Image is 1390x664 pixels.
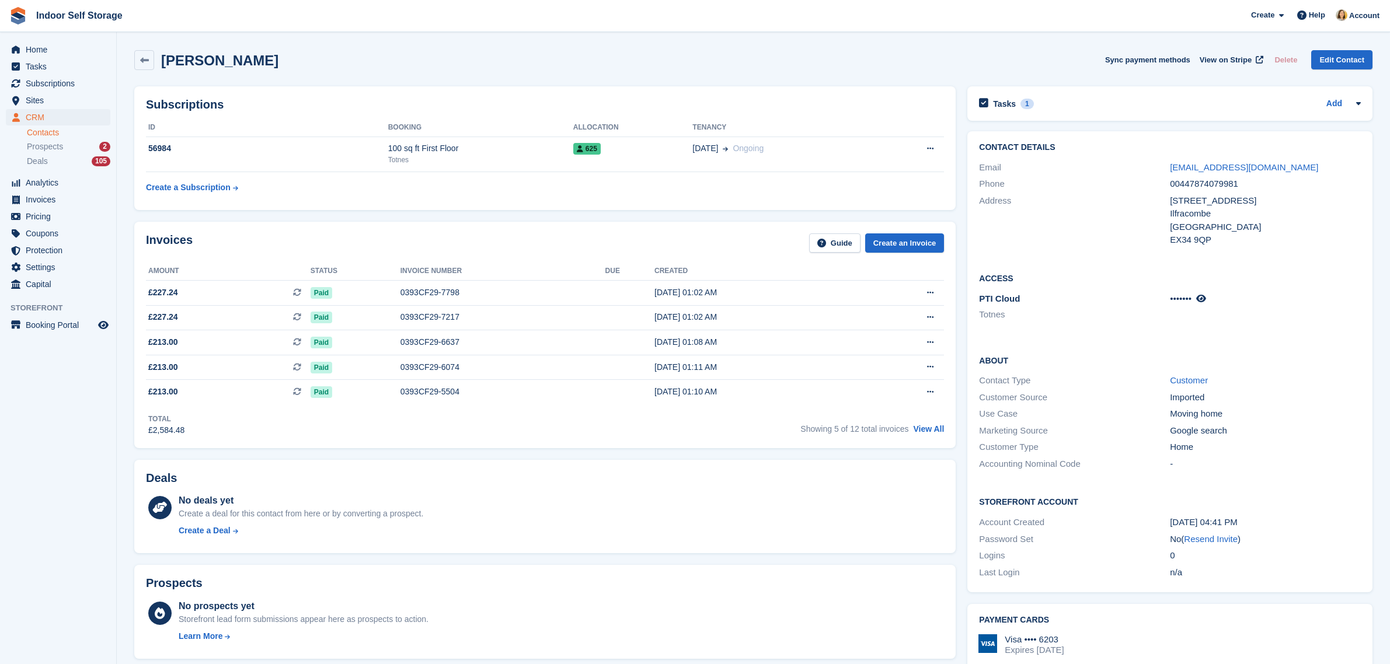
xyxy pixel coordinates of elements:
span: Storefront [11,302,116,314]
div: Marketing Source [979,424,1170,438]
div: 0393CF29-7217 [400,311,605,323]
span: Booking Portal [26,317,96,333]
span: [DATE] [692,142,718,155]
a: [EMAIL_ADDRESS][DOMAIN_NAME] [1170,162,1318,172]
div: [GEOGRAPHIC_DATA] [1170,221,1361,234]
h2: Tasks [993,99,1016,109]
button: Sync payment methods [1105,50,1190,69]
div: 105 [92,156,110,166]
a: menu [6,174,110,191]
span: View on Stripe [1200,54,1252,66]
div: Customer Source [979,391,1170,404]
a: Deals 105 [27,155,110,167]
th: Created [654,262,863,281]
div: [DATE] 01:10 AM [654,386,863,398]
th: Status [311,262,400,281]
a: menu [6,191,110,208]
div: [DATE] 01:08 AM [654,336,863,348]
a: menu [6,225,110,242]
a: Customer [1170,375,1208,385]
span: Paid [311,362,332,373]
div: 0393CF29-7798 [400,286,605,299]
div: 56984 [146,142,388,155]
span: Paid [311,312,332,323]
a: View All [913,424,944,434]
a: menu [6,41,110,58]
span: Paid [311,287,332,299]
th: Allocation [573,118,692,137]
th: Tenancy [692,118,880,137]
div: Learn More [179,630,222,642]
span: ••••••• [1170,293,1192,303]
a: menu [6,75,110,92]
div: 1 [1020,99,1034,109]
span: Paid [311,337,332,348]
span: ( ) [1181,534,1241,544]
a: Guide [809,233,861,253]
h2: [PERSON_NAME] [161,53,278,68]
span: Ongoing [733,144,764,153]
div: [DATE] 01:02 AM [654,286,863,299]
a: Prospects 2 [27,141,110,153]
div: Create a Subscription [146,181,231,194]
div: Total [148,414,184,424]
span: £213.00 [148,336,178,348]
div: Imported [1170,391,1361,404]
div: Email [979,161,1170,174]
div: - [1170,457,1361,471]
span: £213.00 [148,386,178,398]
a: Create a Subscription [146,177,238,198]
h2: Contact Details [979,143,1361,152]
h2: Prospects [146,576,203,590]
a: menu [6,92,110,109]
div: 00447874079981 [1170,177,1361,191]
h2: Access [979,272,1361,284]
h2: Subscriptions [146,98,944,111]
div: Phone [979,177,1170,191]
h2: Invoices [146,233,193,253]
div: Totnes [388,155,573,165]
a: menu [6,242,110,258]
span: Pricing [26,208,96,225]
a: Create an Invoice [865,233,945,253]
th: Due [605,262,654,281]
div: Storefront lead form submissions appear here as prospects to action. [179,613,429,625]
th: ID [146,118,388,137]
a: Contacts [27,127,110,138]
div: 0393CF29-5504 [400,386,605,398]
div: Accounting Nominal Code [979,457,1170,471]
li: Totnes [979,308,1170,321]
span: Showing 5 of 12 total invoices [800,424,908,434]
a: Resend Invite [1184,534,1238,544]
a: Learn More [179,630,429,642]
span: £213.00 [148,361,178,373]
div: [DATE] 01:02 AM [654,311,863,323]
img: Emma Higgins [1336,9,1347,21]
div: Moving home [1170,407,1361,421]
div: £2,584.48 [148,424,184,436]
a: menu [6,109,110,125]
span: Capital [26,276,96,292]
span: Create [1251,9,1274,21]
span: Invoices [26,191,96,208]
span: Coupons [26,225,96,242]
div: Password Set [979,533,1170,546]
div: No deals yet [179,494,423,508]
img: stora-icon-8386f47178a22dfd0bd8f6a31ec36ba5ce8667c1dd55bd0f319d3a0aa187defe.svg [9,7,27,25]
a: menu [6,317,110,333]
div: Home [1170,441,1361,454]
span: Home [26,41,96,58]
div: Last Login [979,566,1170,579]
span: Settings [26,259,96,275]
h2: Storefront Account [979,495,1361,507]
div: Logins [979,549,1170,562]
div: [DATE] 04:41 PM [1170,516,1361,529]
div: EX34 9QP [1170,233,1361,247]
span: £227.24 [148,311,178,323]
span: 625 [573,143,601,155]
div: No prospects yet [179,599,429,613]
div: Use Case [979,407,1170,421]
a: Create a Deal [179,525,423,537]
img: Visa Logo [978,634,997,653]
span: Prospects [27,141,63,152]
